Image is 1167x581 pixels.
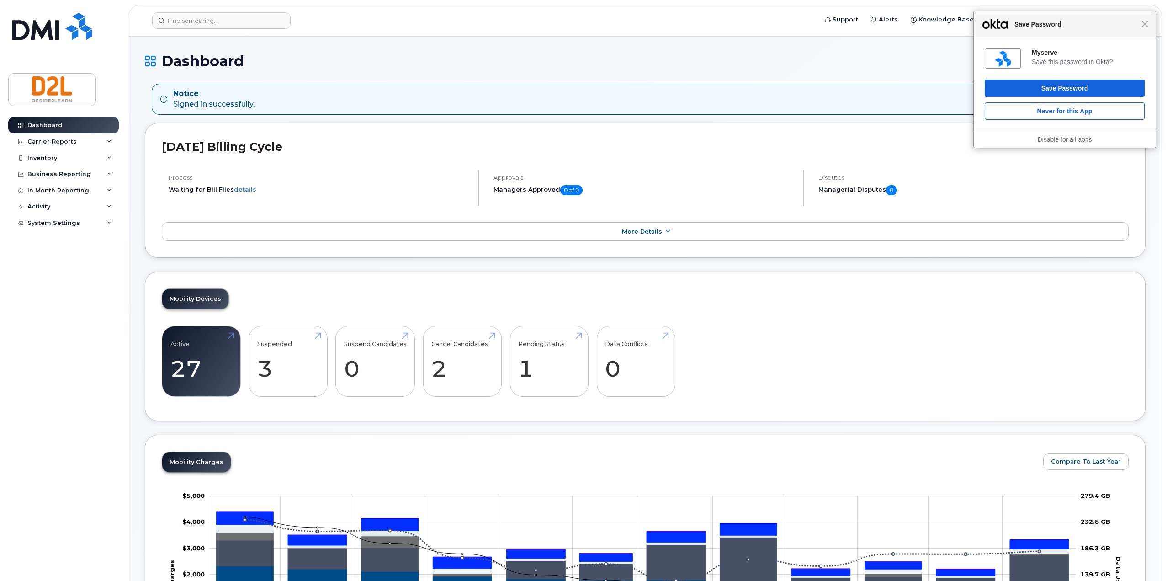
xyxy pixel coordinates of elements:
[182,518,205,525] tspan: $4,000
[173,89,255,110] div: Signed in successfully.
[162,452,231,472] a: Mobility Charges
[145,53,1146,69] h1: Dashboard
[182,570,205,578] g: $0
[1051,457,1121,466] span: Compare To Last Year
[1032,48,1145,57] div: Myserve
[217,533,1069,578] g: Cancellation
[995,51,1011,67] img: 7xMKRAAAABklEQVQDAJsJlQY2p+0uAAAAAElFTkSuQmCC
[173,89,255,99] strong: Notice
[162,289,228,309] a: Mobility Devices
[431,331,493,392] a: Cancel Candidates 2
[1037,136,1092,143] a: Disable for all apps
[1081,570,1110,578] tspan: 139.7 GB
[1141,21,1148,27] span: Close
[605,331,667,392] a: Data Conflicts 0
[1043,453,1129,470] button: Compare To Last Year
[234,186,256,193] a: details
[217,512,1069,576] g: HST
[1081,518,1110,525] tspan: 232.8 GB
[182,544,205,552] tspan: $3,000
[493,185,795,195] h5: Managers Approved
[257,331,319,392] a: Suspended 3
[217,525,1069,577] g: Features
[182,492,205,499] tspan: $5,000
[182,544,205,552] g: $0
[1010,19,1141,30] span: Save Password
[985,80,1145,97] button: Save Password
[182,492,205,499] g: $0
[169,185,470,194] li: Waiting for Bill Files
[170,331,232,392] a: Active 27
[886,185,897,195] span: 0
[169,174,470,181] h4: Process
[217,512,1069,569] g: PST
[818,185,1129,195] h5: Managerial Disputes
[1032,58,1145,66] div: Save this password in Okta?
[518,331,580,392] a: Pending Status 1
[818,174,1129,181] h4: Disputes
[162,140,1129,154] h2: [DATE] Billing Cycle
[182,518,205,525] g: $0
[1081,492,1110,499] tspan: 279.4 GB
[560,185,583,195] span: 0 of 0
[1081,544,1110,552] tspan: 186.3 GB
[182,570,205,578] tspan: $2,000
[622,228,662,235] span: More Details
[985,102,1145,120] button: Never for this App
[493,174,795,181] h4: Approvals
[344,331,407,392] a: Suspend Candidates 0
